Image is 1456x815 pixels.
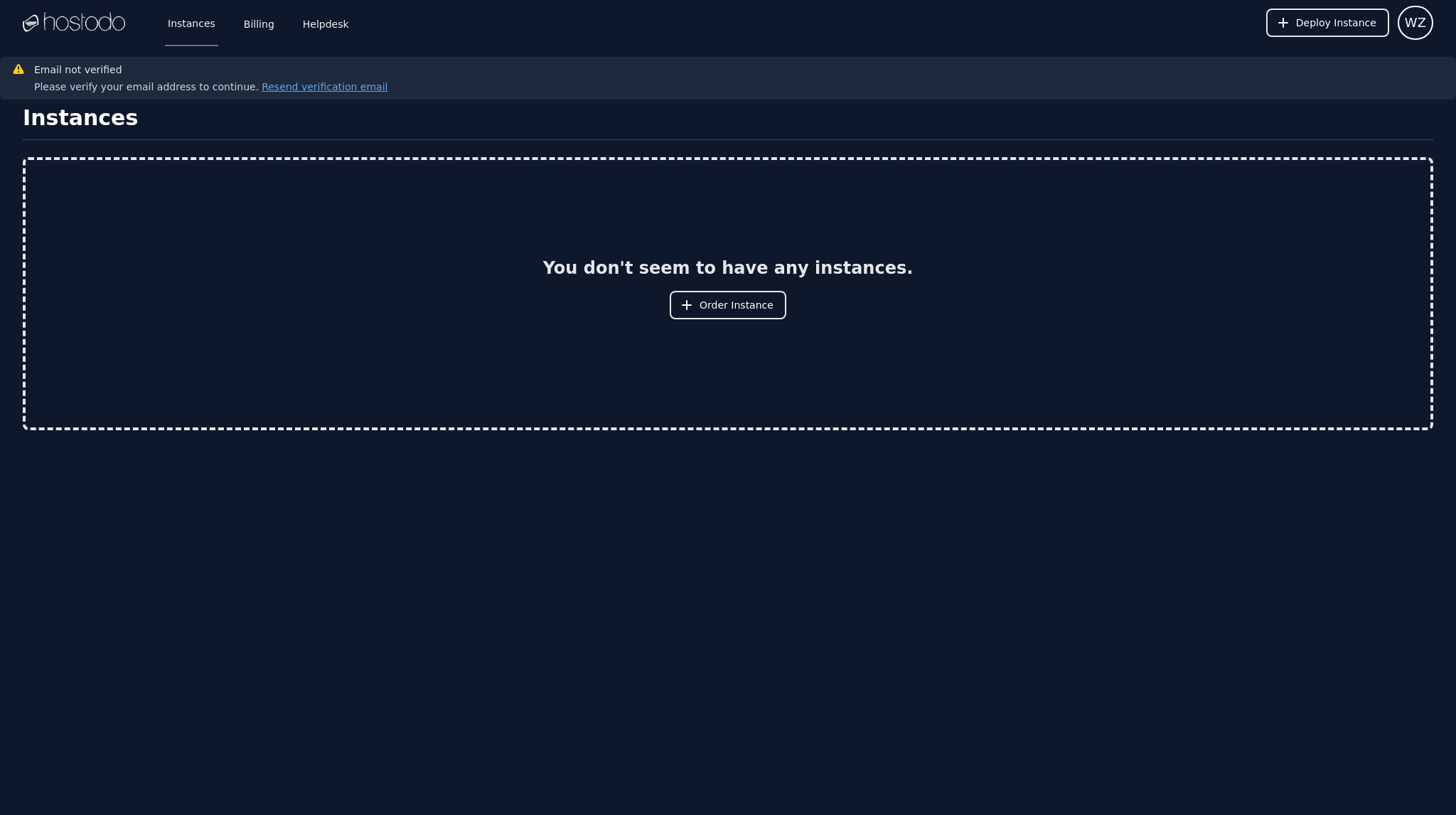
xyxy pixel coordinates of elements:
[34,63,387,77] h3: Email not verified
[1405,13,1426,33] span: WZ
[1398,6,1433,40] button: User menu
[34,80,387,94] div: Please verify your email address to continue.
[23,12,125,33] img: Logo
[670,291,786,319] button: Order Instance
[1296,16,1376,30] span: Deploy Instance
[543,257,914,279] h2: You don't seem to have any instances.
[259,80,387,94] button: Resend verification email
[1266,9,1389,37] button: Deploy Instance
[23,105,1433,140] h1: Instances
[700,298,773,312] span: Order Instance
